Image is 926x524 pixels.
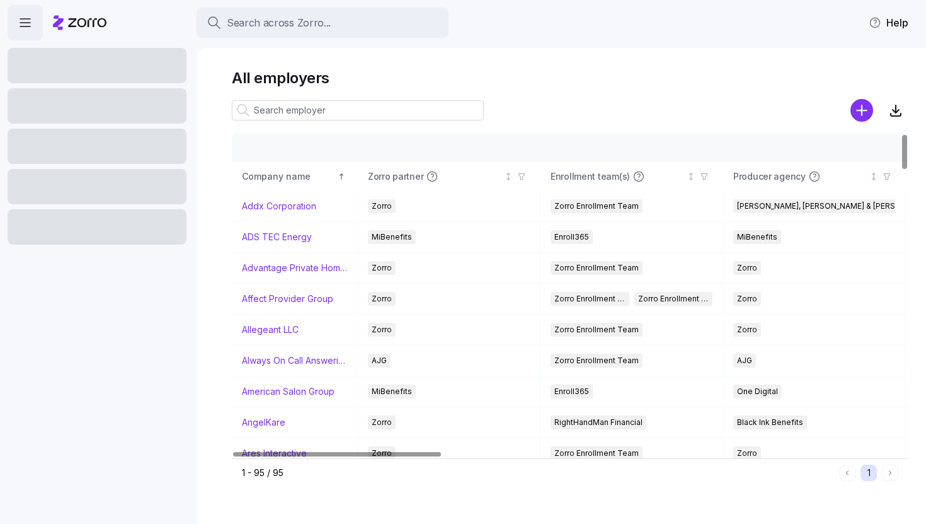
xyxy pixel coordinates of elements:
[554,261,639,275] span: Zorro Enrollment Team
[242,385,334,398] a: American Salon Group
[869,172,878,181] div: Not sorted
[372,354,387,368] span: AJG
[242,447,307,460] a: Ares Interactive
[860,465,877,481] button: 1
[372,261,392,275] span: Zorro
[737,261,757,275] span: Zorro
[723,162,906,191] th: Producer agencyNot sorted
[882,465,898,481] button: Next page
[337,172,346,181] div: Sorted ascending
[554,446,639,460] span: Zorro Enrollment Team
[737,446,757,460] span: Zorro
[737,385,778,399] span: One Digital
[733,170,806,183] span: Producer agency
[554,199,639,213] span: Zorro Enrollment Team
[737,323,757,337] span: Zorro
[554,354,639,368] span: Zorro Enrollment Team
[839,465,855,481] button: Previous page
[372,230,412,244] span: MiBenefits
[242,200,316,213] a: Addx Corporation
[372,292,392,306] span: Zorro
[737,354,752,368] span: AJG
[737,416,803,429] span: Black Ink Benefits
[372,199,392,213] span: Zorro
[242,323,299,336] a: Allegeant LLC
[232,162,358,191] th: Company nameSorted ascending
[554,292,626,306] span: Zorro Enrollment Team
[859,10,918,35] button: Help
[368,170,423,183] span: Zorro partner
[372,446,392,460] span: Zorro
[242,293,333,305] a: Affect Provider Group
[551,170,630,183] span: Enrollment team(s)
[850,99,873,122] svg: add icon
[554,323,639,337] span: Zorro Enrollment Team
[358,162,540,191] th: Zorro partnerNot sorted
[554,230,589,244] span: Enroll365
[242,262,347,274] a: Advantage Private Home Care
[232,100,484,120] input: Search employer
[242,231,312,243] a: ADS TEC Energy
[869,15,908,30] span: Help
[372,416,392,429] span: Zorro
[232,68,908,88] h1: All employers
[737,230,777,244] span: MiBenefits
[197,8,449,38] button: Search across Zorro...
[227,15,331,31] span: Search across Zorro...
[372,323,392,337] span: Zorro
[242,416,285,429] a: AngelKare
[737,292,757,306] span: Zorro
[242,467,834,479] div: 1 - 95 / 95
[554,385,589,399] span: Enroll365
[242,354,347,367] a: Always On Call Answering Service
[242,170,335,183] div: Company name
[638,292,709,306] span: Zorro Enrollment Experts
[687,172,695,181] div: Not sorted
[504,172,513,181] div: Not sorted
[554,416,643,429] span: RightHandMan Financial
[372,385,412,399] span: MiBenefits
[540,162,723,191] th: Enrollment team(s)Not sorted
